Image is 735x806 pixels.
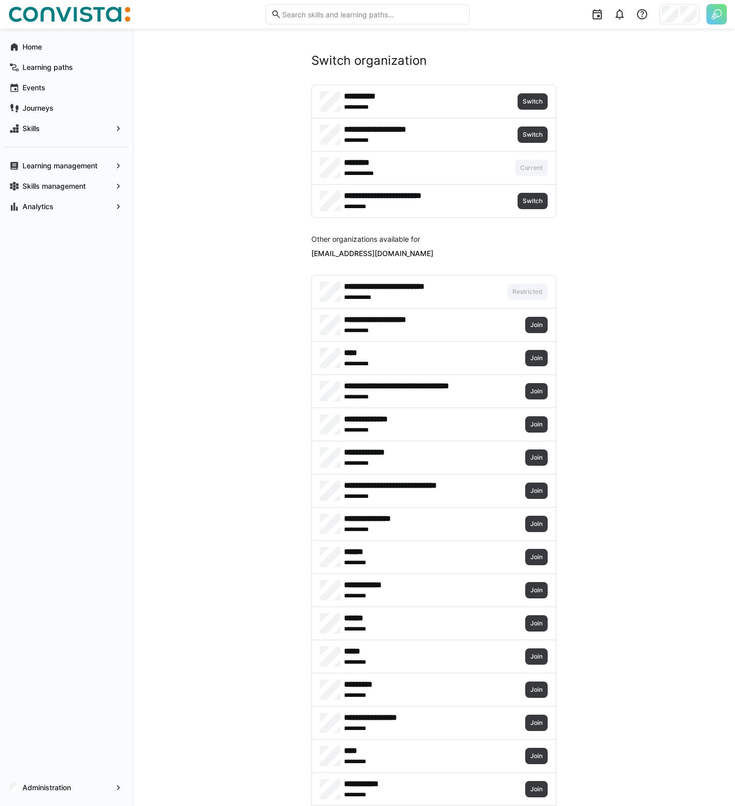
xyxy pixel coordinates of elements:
[529,619,544,627] span: Join
[529,354,544,362] span: Join
[529,420,544,429] span: Join
[525,615,548,632] button: Join
[529,652,544,661] span: Join
[525,416,548,433] button: Join
[522,197,544,205] span: Switch
[529,321,544,329] span: Join
[525,582,548,598] button: Join
[525,317,548,333] button: Join
[525,449,548,466] button: Join
[525,748,548,764] button: Join
[529,520,544,528] span: Join
[529,387,544,395] span: Join
[281,10,464,19] input: Search skills and learning paths…
[522,131,544,139] span: Switch
[522,97,544,106] span: Switch
[529,719,544,727] span: Join
[515,160,548,176] button: Current
[518,93,548,110] button: Switch
[525,682,548,698] button: Join
[525,781,548,797] button: Join
[507,284,548,300] button: Restricted
[511,288,544,296] span: Restricted
[525,350,548,366] button: Join
[525,549,548,565] button: Join
[518,193,548,209] button: Switch
[529,752,544,760] span: Join
[311,248,556,259] p: [EMAIL_ADDRESS][DOMAIN_NAME]
[529,553,544,561] span: Join
[525,715,548,731] button: Join
[311,234,556,244] p: Other organizations available for
[525,383,548,399] button: Join
[529,454,544,462] span: Join
[529,487,544,495] span: Join
[525,483,548,499] button: Join
[525,648,548,665] button: Join
[529,586,544,594] span: Join
[529,686,544,694] span: Join
[519,164,544,172] span: Current
[529,785,544,793] span: Join
[518,127,548,143] button: Switch
[525,516,548,532] button: Join
[311,53,556,68] h2: Switch organization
